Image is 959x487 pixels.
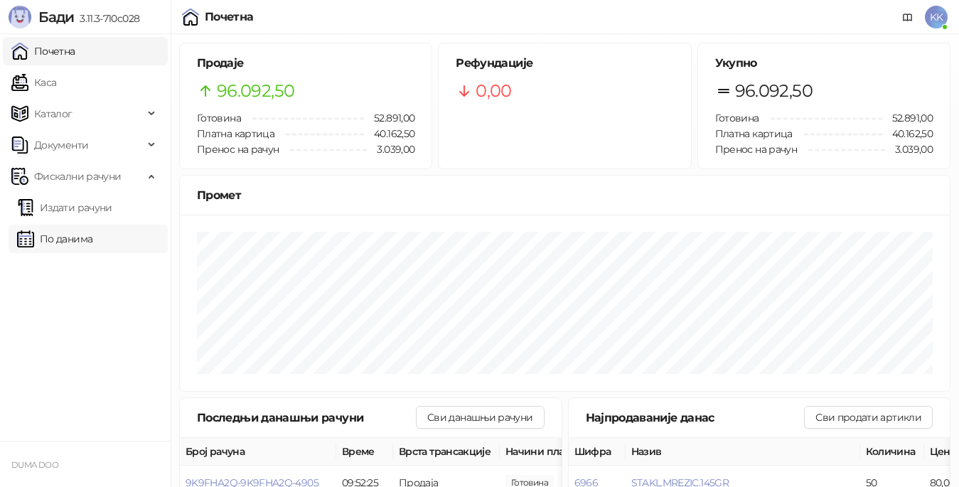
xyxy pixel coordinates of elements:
span: KK [925,6,948,28]
th: Шифра [569,438,626,466]
small: DUMA DOO [11,460,58,470]
a: Почетна [11,37,75,65]
span: 3.039,00 [885,141,933,157]
span: 3.11.3-710c028 [74,12,139,25]
div: Почетна [205,11,254,23]
span: 96.092,50 [735,77,813,105]
span: 52.891,00 [882,110,933,126]
span: Бади [38,9,74,26]
span: 52.891,00 [364,110,414,126]
span: Фискални рачуни [34,162,121,191]
span: 96.092,50 [217,77,294,105]
h5: Укупно [715,55,933,72]
span: 0,00 [476,77,511,105]
button: Сви данашњи рачуни [416,406,544,429]
a: По данима [17,225,92,253]
span: Каталог [34,100,73,128]
th: Време [336,438,393,466]
th: Начини плаћања [500,438,642,466]
span: Готовина [197,112,241,124]
th: Број рачуна [180,438,336,466]
span: Готовина [715,112,759,124]
th: Врста трансакције [393,438,500,466]
a: Документација [896,6,919,28]
h5: Рефундације [456,55,673,72]
span: 3.039,00 [367,141,414,157]
div: Промет [197,186,933,204]
img: Logo [9,6,31,28]
span: Платна картица [715,127,793,140]
th: Назив [626,438,860,466]
span: 40.162,50 [364,126,414,141]
div: Последњи данашњи рачуни [197,409,416,427]
span: Платна картица [197,127,274,140]
button: Сви продати артикли [804,406,933,429]
h5: Продаје [197,55,414,72]
span: 40.162,50 [882,126,933,141]
span: Пренос на рачун [197,143,279,156]
div: Најпродаваније данас [586,409,805,427]
span: Пренос на рачун [715,143,797,156]
a: Каса [11,68,56,97]
span: Документи [34,131,88,159]
th: Количина [860,438,924,466]
a: Издати рачуни [17,193,112,222]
